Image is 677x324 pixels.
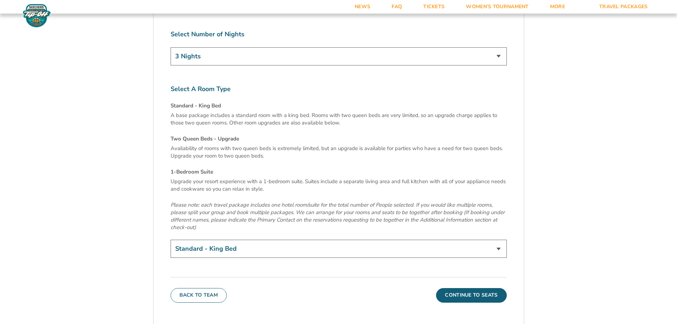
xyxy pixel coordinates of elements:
[21,4,52,28] img: Fort Myers Tip-Off
[171,288,227,302] button: Back To Team
[436,288,506,302] button: Continue To Seats
[171,30,507,39] label: Select Number of Nights
[171,168,507,176] h4: 1-Bedroom Suite
[171,201,505,231] em: Please note: each travel package includes one hotel room/suite for the total number of People sel...
[171,135,507,143] h4: Two Queen Beds - Upgrade
[171,102,507,110] h4: Standard - King Bed
[171,178,507,193] p: Upgrade your resort experience with a 1-bedroom suite. Suites include a separate living area and ...
[171,112,507,127] p: A base package includes a standard room with a king bed. Rooms with two queen beds are very limit...
[171,85,507,94] label: Select A Room Type
[171,145,507,160] p: Availability of rooms with two queen beds is extremely limited, but an upgrade is available for p...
